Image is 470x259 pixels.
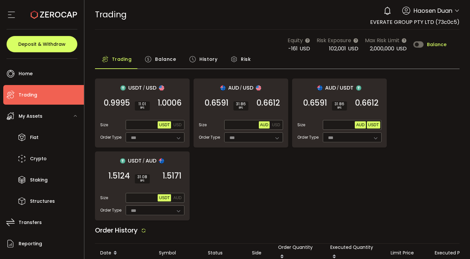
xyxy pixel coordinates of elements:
div: Limit Price [385,249,430,257]
span: Order Type [100,207,121,213]
span: Crypto [30,154,47,164]
span: Size [100,122,108,128]
span: History [199,53,217,66]
i: BPS [137,179,147,183]
span: Order Type [297,134,319,140]
img: aud_portfolio.svg [159,158,164,164]
span: USDT [128,84,142,92]
img: usd_portfolio.svg [159,85,164,91]
span: -161 [288,45,298,52]
span: 31.08 [137,175,147,179]
span: Size [199,122,207,128]
span: 1.5124 [108,173,130,179]
span: 31.86 [335,102,344,106]
span: Risk [241,53,251,66]
span: USDT [368,123,379,127]
span: USDT [340,84,353,92]
em: / [143,158,145,164]
span: Risk Exposure [317,36,351,44]
span: USDT [128,157,142,165]
button: USDT [158,121,171,129]
span: 1.5171 [163,173,181,179]
span: Trading [112,53,132,66]
span: Size [297,122,305,128]
div: Side [247,249,273,257]
span: 0.6591 [303,100,327,106]
span: Order Type [199,134,220,140]
span: Deposit & Withdraw [18,42,66,46]
span: 0.9995 [104,100,130,106]
em: / [240,85,242,91]
span: Home [19,69,33,78]
button: USD [271,121,281,129]
iframe: Chat Widget [392,188,470,259]
span: 0.6612 [355,100,379,106]
div: Status [203,249,247,257]
span: USD [300,45,310,52]
span: 0.6591 [205,100,228,106]
span: AUD [325,84,336,92]
span: 102,001 [329,45,346,52]
button: USD [172,121,183,129]
span: Trading [19,90,37,100]
span: USD [243,84,253,92]
span: Order Type [100,134,121,140]
i: BPS [335,106,344,110]
span: 1.0006 [158,100,181,106]
button: USDT [367,121,380,129]
div: Symbol [154,249,203,257]
i: BPS [137,106,147,110]
span: USD [272,123,280,127]
span: USDT [159,196,170,200]
span: 11.01 [137,102,147,106]
span: EVERATE GROUP PTY LTD (73c0c5) [370,18,460,26]
span: USD [146,84,156,92]
span: Balance [155,53,176,66]
span: Max Risk Limit [365,36,399,44]
button: AUD [355,121,366,129]
span: Trading [95,9,127,20]
div: Date [95,248,154,259]
span: AUD [356,123,364,127]
span: USD [173,123,181,127]
span: 0.6612 [257,100,280,106]
span: Structures [30,197,55,206]
span: AUD [228,84,239,92]
span: Transfers [19,218,42,227]
em: / [143,85,145,91]
span: AUD [173,196,181,200]
button: USDT [158,194,171,201]
img: usdt_portfolio.svg [120,158,125,164]
span: USD [348,45,358,52]
span: Order History [95,226,138,235]
span: Staking [30,175,48,185]
span: USD [396,45,407,52]
img: usd_portfolio.svg [256,85,261,91]
span: Size [100,195,108,201]
span: Balance [427,42,446,47]
button: Deposit & Withdraw [7,36,77,52]
span: Equity [288,36,303,44]
span: Reporting [19,239,42,249]
span: Fiat [30,133,39,142]
img: aud_portfolio.svg [317,85,322,91]
button: AUD [259,121,270,129]
button: AUD [172,194,183,201]
img: aud_portfolio.svg [220,85,226,91]
span: 2,000,000 [370,45,394,52]
span: USDT [159,123,170,127]
span: AUD [260,123,268,127]
em: / [337,85,339,91]
img: usdt_portfolio.svg [356,85,361,91]
img: usdt_portfolio.svg [120,85,126,91]
i: BPS [236,106,246,110]
span: 31.86 [236,102,246,106]
span: My Assets [19,112,42,121]
span: AUD [146,157,156,165]
span: Haosen Duan [414,6,452,15]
